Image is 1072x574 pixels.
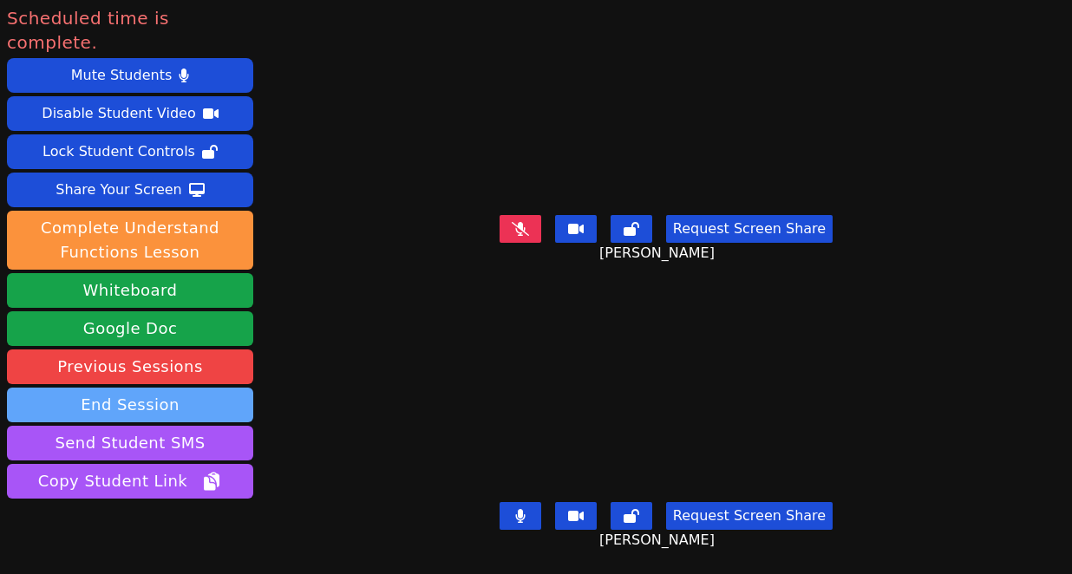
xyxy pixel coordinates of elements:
[7,388,253,422] button: End Session
[666,502,833,530] button: Request Screen Share
[71,62,172,89] div: Mute Students
[56,176,182,204] div: Share Your Screen
[666,215,833,243] button: Request Screen Share
[7,349,253,384] a: Previous Sessions
[7,6,253,55] span: Scheduled time is complete.
[7,58,253,93] button: Mute Students
[7,426,253,460] button: Send Student SMS
[7,311,253,346] a: Google Doc
[42,138,195,166] div: Lock Student Controls
[38,469,222,493] span: Copy Student Link
[7,273,253,308] button: Whiteboard
[7,464,253,499] button: Copy Student Link
[7,211,253,270] button: Complete Understand Functions Lesson
[599,243,719,264] span: [PERSON_NAME]
[7,134,253,169] button: Lock Student Controls
[599,530,719,551] span: [PERSON_NAME]
[7,173,253,207] button: Share Your Screen
[7,96,253,131] button: Disable Student Video
[42,100,195,127] div: Disable Student Video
